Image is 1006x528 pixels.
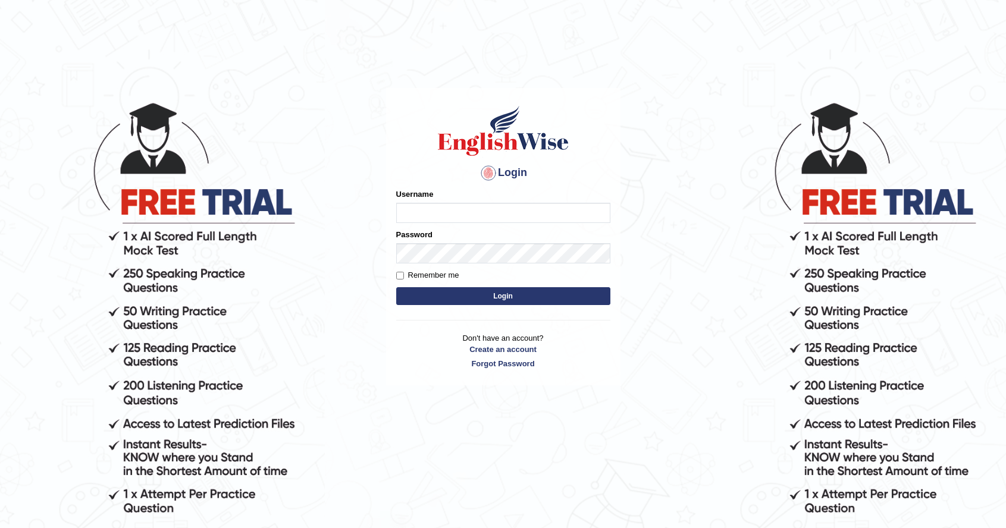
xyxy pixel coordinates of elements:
a: Create an account [396,344,610,355]
input: Remember me [396,272,404,279]
a: Forgot Password [396,358,610,369]
img: Logo of English Wise sign in for intelligent practice with AI [435,104,571,158]
p: Don't have an account? [396,332,610,369]
label: Password [396,229,433,240]
label: Username [396,188,434,200]
h4: Login [396,164,610,183]
button: Login [396,287,610,305]
label: Remember me [396,269,459,281]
